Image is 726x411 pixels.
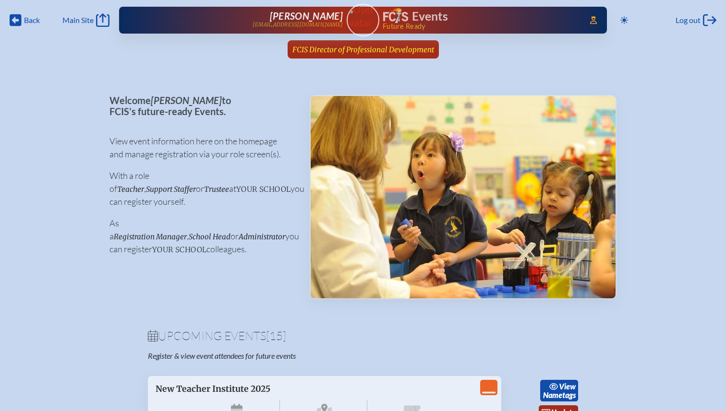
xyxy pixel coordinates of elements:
[148,351,401,361] p: Register & view event attendees for future events
[62,15,94,25] span: Main Site
[150,11,343,30] a: [PERSON_NAME][EMAIL_ADDRESS][DOMAIN_NAME]
[292,45,434,54] span: FCIS Director of Professional Development
[156,384,270,394] span: New Teacher Institute 2025
[204,185,229,194] span: Trustee
[117,185,144,194] span: Teacher
[109,169,294,208] p: With a role of , or at you can register yourself.
[289,40,438,59] a: FCIS Director of Professional Development
[189,232,230,241] span: School Head
[109,95,294,117] p: Welcome to FCIS’s future-ready Events.
[62,13,109,27] a: Main Site
[676,15,701,25] span: Log out
[342,3,383,29] img: User Avatar
[347,4,379,36] a: User Avatar
[559,382,576,391] span: view
[311,96,616,298] img: Events
[109,217,294,256] p: As a , or you can register colleagues.
[239,232,285,241] span: Administrator
[114,232,187,241] span: Registration Manager
[24,15,40,25] span: Back
[540,380,578,402] a: viewNametags
[152,245,206,254] span: your school
[236,185,290,194] span: your school
[151,94,222,106] span: [PERSON_NAME]
[270,10,343,22] span: [PERSON_NAME]
[146,185,196,194] span: Support Staffer
[383,23,576,30] span: Future Ready
[266,329,286,343] span: [15]
[383,8,576,30] div: FCIS Events — Future ready
[148,330,578,341] h1: Upcoming Events
[253,22,343,28] p: [EMAIL_ADDRESS][DOMAIN_NAME]
[109,135,294,161] p: View event information here on the homepage and manage registration via your role screen(s).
